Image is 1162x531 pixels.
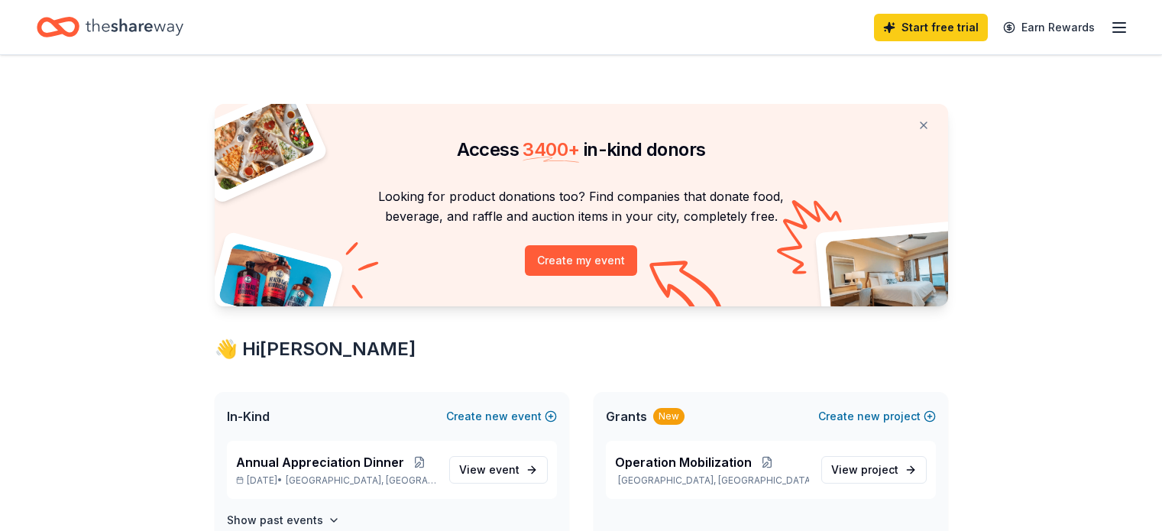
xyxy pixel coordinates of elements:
span: new [857,407,880,426]
span: Operation Mobilization [615,453,752,471]
button: Createnewproject [818,407,936,426]
a: Start free trial [874,14,988,41]
p: [DATE] • [236,474,437,487]
p: [GEOGRAPHIC_DATA], [GEOGRAPHIC_DATA] [615,474,809,487]
button: Create my event [525,245,637,276]
span: View [831,461,898,479]
span: new [485,407,508,426]
a: View event [449,456,548,484]
img: Pizza [197,95,316,193]
span: [GEOGRAPHIC_DATA], [GEOGRAPHIC_DATA] [286,474,436,487]
span: Annual Appreciation Dinner [236,453,404,471]
div: New [653,408,685,425]
div: 👋 Hi [PERSON_NAME] [215,337,948,361]
button: Createnewevent [446,407,557,426]
h4: Show past events [227,511,323,529]
img: Curvy arrow [649,261,726,318]
span: 3400 + [523,138,579,160]
span: event [489,463,520,476]
a: Earn Rewards [994,14,1104,41]
span: In-Kind [227,407,270,426]
p: Looking for product donations too? Find companies that donate food, beverage, and raffle and auct... [233,186,930,227]
span: Access in-kind donors [457,138,706,160]
span: Grants [606,407,647,426]
a: View project [821,456,927,484]
button: Show past events [227,511,340,529]
a: Home [37,9,183,45]
span: project [861,463,898,476]
span: View [459,461,520,479]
